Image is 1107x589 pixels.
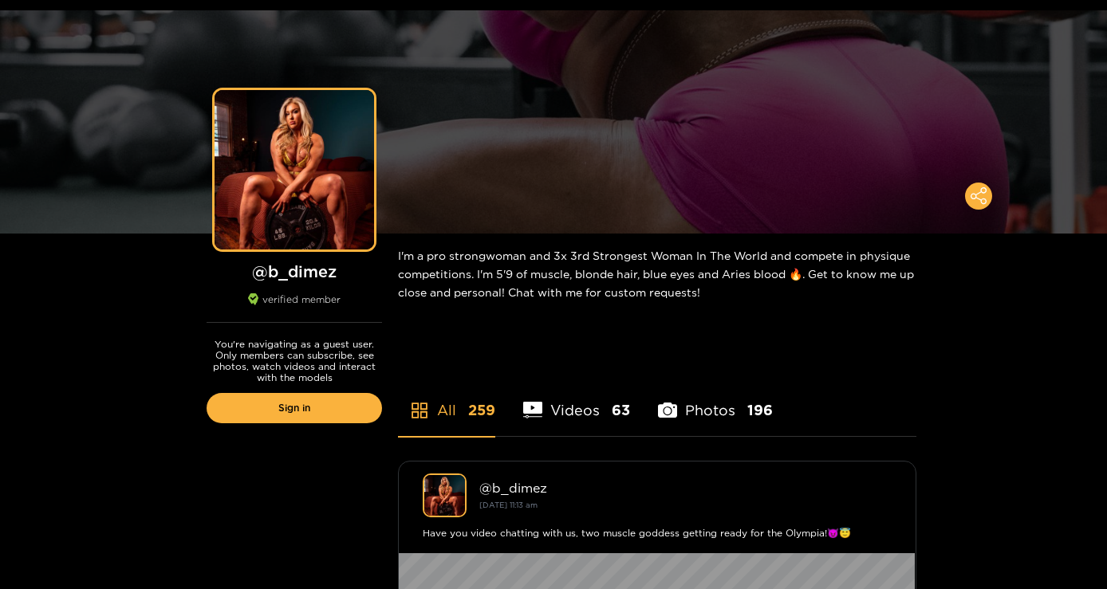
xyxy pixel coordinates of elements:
li: Videos [523,364,630,436]
a: Sign in [207,393,382,423]
li: Photos [658,364,773,436]
div: I'm a pro strongwoman and 3x 3rd Strongest Woman In The World and compete in physique competition... [398,234,916,314]
li: All [398,364,495,436]
span: 196 [747,400,773,420]
div: @ b_dimez [479,481,892,495]
span: 63 [612,400,630,420]
span: 259 [468,400,495,420]
div: Have you video chatting with us, two muscle goddess getting ready for the Olympia!😈😇 [423,525,892,541]
img: b_dimez [423,473,467,517]
h1: @ b_dimez [207,261,382,281]
span: appstore [410,401,429,420]
small: [DATE] 11:13 am [479,501,538,509]
div: verified member [207,293,382,323]
p: You're navigating as a guest user. Only members can subscribe, see photos, watch videos and inter... [207,339,382,383]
